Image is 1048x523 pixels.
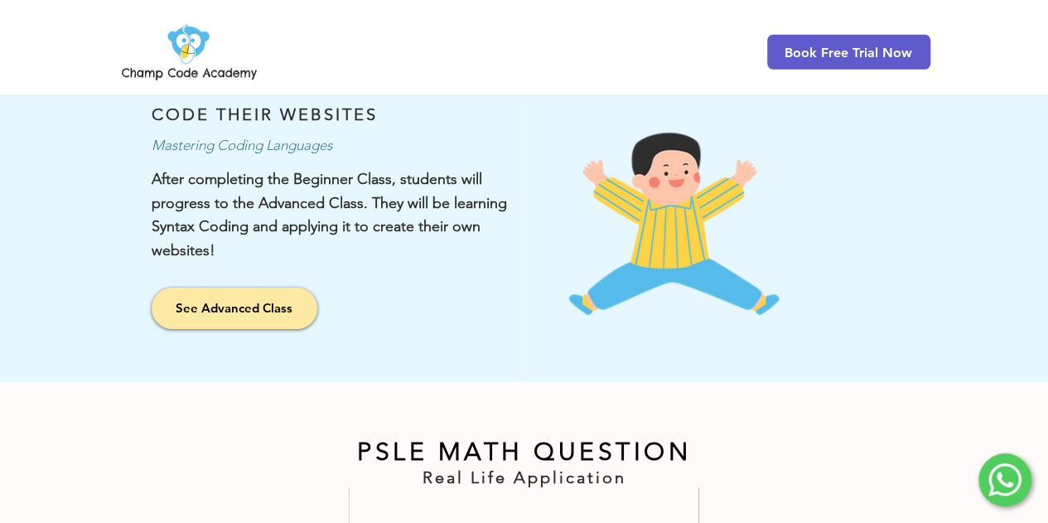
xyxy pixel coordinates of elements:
[118,20,260,85] img: Champ Code Academy Logo PNG.png
[176,299,292,317] span: See Advanced Class
[767,35,930,70] a: Book Free Trial Now
[152,104,378,124] span: CODE THEIR WEBSITES
[785,45,912,61] span: Book Free Trial Now
[357,437,691,467] span: PSLE MATH QUESTION
[152,167,524,263] p: After completing the Beginner Class, students will progress to the Advanced Class. They will be l...
[152,137,332,153] span: Mastering Coding Languages
[152,288,317,329] a: See Advanced Class
[423,467,626,487] span: Real Life Application
[425,82,922,362] img: September Holiday Online Coding Camp for Kids Aged 7 and Above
